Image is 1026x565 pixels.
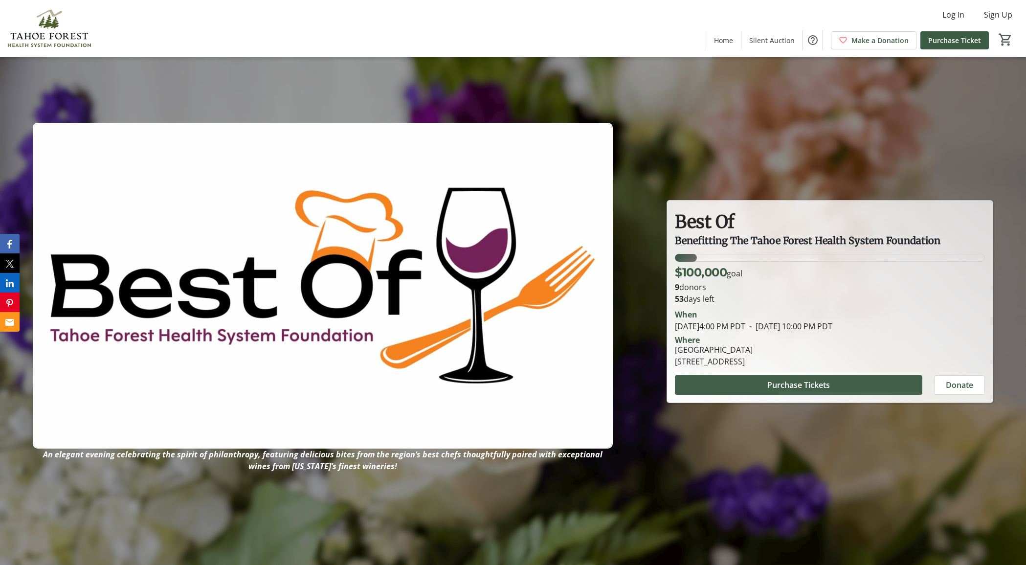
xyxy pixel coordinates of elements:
span: $100,000 [675,265,727,279]
b: 9 [675,282,679,293]
span: Benefitting The Tahoe Forest Health System Foundation [675,234,940,247]
div: Where [675,336,700,344]
span: Silent Auction [749,35,795,45]
button: Sign Up [976,7,1020,23]
div: [STREET_ADDRESS] [675,356,753,367]
span: 53 [675,294,684,304]
button: Cart [997,31,1014,48]
a: Silent Auction [741,31,803,49]
span: [DATE] 4:00 PM PDT [675,321,745,332]
span: Donate [946,379,973,391]
span: Home [714,35,733,45]
p: donors [675,281,984,293]
div: When [675,309,697,320]
span: [DATE] 10:00 PM PDT [745,321,832,332]
img: Campaign CTA Media Photo [33,123,613,449]
span: - [745,321,756,332]
button: Purchase Tickets [675,375,922,395]
strong: Best Of [675,211,735,233]
a: Purchase Ticket [920,31,989,49]
div: 7.000000000000001% of fundraising goal reached [675,254,984,262]
p: goal [675,264,742,281]
a: Make a Donation [831,31,916,49]
button: Log In [935,7,972,23]
a: Home [706,31,741,49]
span: Purchase Tickets [767,379,830,391]
img: Tahoe Forest Health System Foundation's Logo [6,4,93,53]
span: Log In [942,9,964,21]
span: Purchase Ticket [928,35,981,45]
span: Make a Donation [851,35,909,45]
button: Donate [934,375,985,395]
span: Sign Up [984,9,1012,21]
em: An elegant evening celebrating the spirit of philanthropy, featuring delicious bites from the reg... [43,449,602,472]
button: Help [803,30,823,50]
div: [GEOGRAPHIC_DATA] [675,344,753,356]
p: days left [675,293,984,305]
